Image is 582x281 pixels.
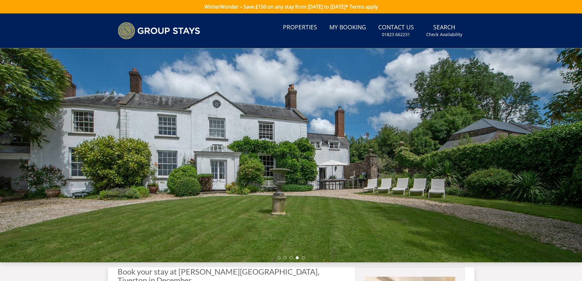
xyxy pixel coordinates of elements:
small: Check Availability [426,31,462,38]
a: Properties [280,21,320,35]
img: Group Stays [118,22,200,39]
a: My Booking [327,21,368,35]
a: SearchCheck Availability [424,21,465,41]
a: Contact Us01823 662231 [376,21,416,41]
small: 01823 662231 [382,31,410,38]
